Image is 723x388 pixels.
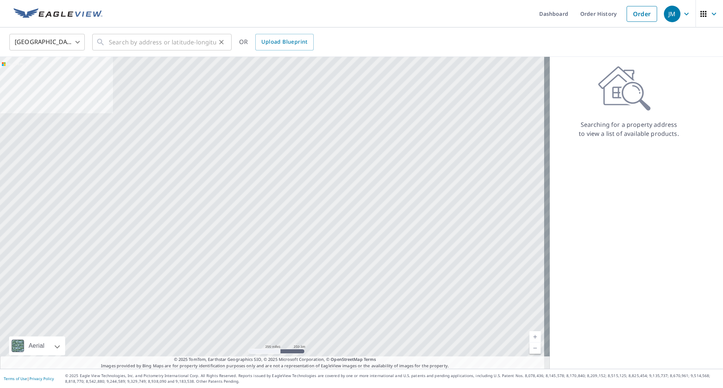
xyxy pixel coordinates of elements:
[529,331,541,342] a: Current Level 5, Zoom In
[65,373,719,384] p: © 2025 Eagle View Technologies, Inc. and Pictometry International Corp. All Rights Reserved. Repo...
[26,336,47,355] div: Aerial
[9,32,85,53] div: [GEOGRAPHIC_DATA]
[627,6,657,22] a: Order
[4,376,54,381] p: |
[216,37,227,47] button: Clear
[664,6,680,22] div: JM
[9,336,65,355] div: Aerial
[239,34,314,50] div: OR
[29,376,54,381] a: Privacy Policy
[529,342,541,354] a: Current Level 5, Zoom Out
[255,34,313,50] a: Upload Blueprint
[174,356,376,363] span: © 2025 TomTom, Earthstar Geographics SIO, © 2025 Microsoft Corporation, ©
[364,356,376,362] a: Terms
[578,120,679,138] p: Searching for a property address to view a list of available products.
[261,37,307,47] span: Upload Blueprint
[331,356,362,362] a: OpenStreetMap
[109,32,216,53] input: Search by address or latitude-longitude
[4,376,27,381] a: Terms of Use
[14,8,102,20] img: EV Logo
